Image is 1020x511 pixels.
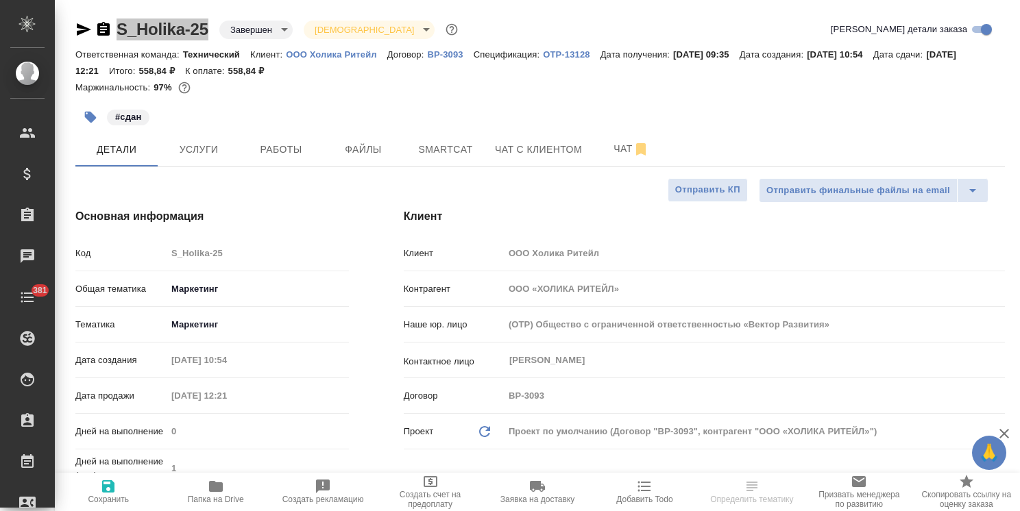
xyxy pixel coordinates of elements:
[3,280,51,314] a: 381
[766,183,950,199] span: Отправить финальные файлы на email
[413,141,478,158] span: Smartcat
[154,82,175,92] p: 97%
[75,21,92,38] button: Скопировать ссылку для ЯМессенджера
[404,355,504,369] p: Контактное лицо
[404,208,1005,225] h4: Клиент
[330,141,396,158] span: Файлы
[304,21,435,39] div: Завершен
[404,247,504,260] p: Клиент
[504,314,1005,334] input: Пустое поле
[88,495,129,504] span: Сохранить
[427,48,473,60] a: ВР-3093
[250,49,286,60] p: Клиент:
[228,66,275,76] p: 558,84 ₽
[404,318,504,332] p: Наше юр. лицо
[913,473,1020,511] button: Скопировать ссылку на оценку заказа
[75,389,167,403] p: Дата продажи
[543,48,600,60] a: OTP-13128
[286,49,387,60] p: ООО Холика Ритейл
[710,495,793,504] span: Определить тематику
[591,473,698,511] button: Добавить Todo
[673,49,740,60] p: [DATE] 09:35
[504,420,1005,443] div: Проект по умолчанию (Договор "ВР-3093", контрагент "ООО «ХОЛИКА РИТЕЙЛ»")
[75,247,167,260] p: Код
[404,389,504,403] p: Договор
[921,490,1012,509] span: Скопировать ссылку на оценку заказа
[504,279,1005,299] input: Пустое поле
[543,49,600,60] p: OTP-13128
[55,473,162,511] button: Сохранить
[167,350,287,370] input: Пустое поле
[185,66,228,76] p: К оплате:
[75,353,167,367] p: Дата создания
[427,49,473,60] p: ВР-3093
[443,21,461,38] button: Доп статусы указывают на важность/срочность заказа
[385,490,475,509] span: Создать счет на предоплату
[167,277,349,301] div: Маркетинг
[495,141,582,158] span: Чат с клиентом
[759,178,958,203] button: Отправить финальные файлы на email
[109,66,138,76] p: Итого:
[84,141,149,158] span: Детали
[167,243,349,263] input: Пустое поле
[25,284,56,297] span: 381
[162,473,269,511] button: Папка на Drive
[75,208,349,225] h4: Основная информация
[75,318,167,332] p: Тематика
[269,473,376,511] button: Создать рекламацию
[188,495,244,504] span: Папка на Drive
[668,178,748,202] button: Отправить КП
[831,23,967,36] span: [PERSON_NAME] детали заказа
[873,49,926,60] p: Дата сдачи:
[633,141,649,158] svg: Отписаться
[311,24,418,36] button: [DEMOGRAPHIC_DATA]
[75,82,154,92] p: Маржинальность:
[807,49,873,60] p: [DATE] 10:54
[75,282,167,296] p: Общая тематика
[387,49,428,60] p: Договор:
[75,102,106,132] button: Добавить тэг
[474,49,543,60] p: Спецификация:
[504,243,1005,263] input: Пустое поле
[600,49,673,60] p: Дата получения:
[699,473,805,511] button: Определить тематику
[166,141,232,158] span: Услуги
[805,473,912,511] button: Призвать менеджера по развитию
[248,141,314,158] span: Работы
[167,421,349,441] input: Пустое поле
[740,49,807,60] p: Дата создания:
[675,182,740,198] span: Отправить КП
[977,438,1001,467] span: 🙏
[106,110,151,122] span: сдан
[404,425,434,438] p: Проект
[484,473,591,511] button: Заявка на доставку
[500,495,574,504] span: Заявка на доставку
[115,110,141,124] p: #сдан
[504,386,1005,406] input: Пустое поле
[183,49,250,60] p: Технический
[95,21,112,38] button: Скопировать ссылку
[616,495,672,504] span: Добавить Todo
[167,313,349,336] div: Маркетинг
[376,473,483,511] button: Создать счет на предоплату
[226,24,276,36] button: Завершен
[75,49,183,60] p: Ответственная команда:
[286,48,387,60] a: ООО Холика Ритейл
[167,458,349,478] input: Пустое поле
[138,66,185,76] p: 558,84 ₽
[75,455,167,482] p: Дней на выполнение (авт.)
[117,20,208,38] a: S_Holika-25
[282,495,364,504] span: Создать рекламацию
[972,436,1006,470] button: 🙏
[759,178,988,203] div: split button
[814,490,904,509] span: Призвать менеджера по развитию
[404,282,504,296] p: Контрагент
[598,140,664,158] span: Чат
[75,425,167,438] p: Дней на выполнение
[219,21,293,39] div: Завершен
[167,386,287,406] input: Пустое поле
